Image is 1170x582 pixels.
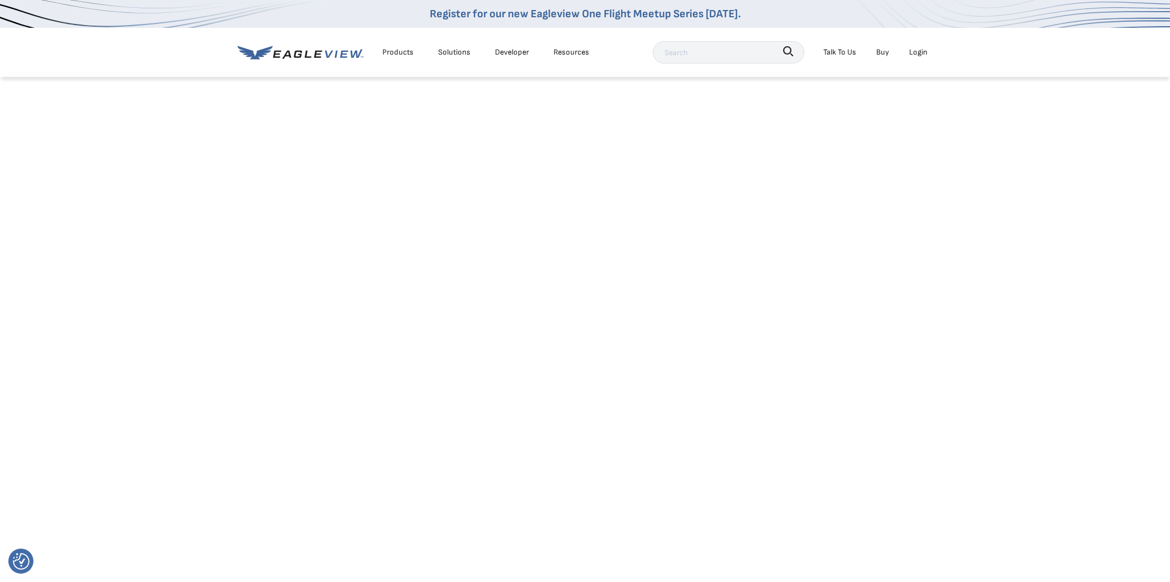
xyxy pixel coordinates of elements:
div: Products [382,45,414,59]
div: Solutions [438,45,470,59]
input: Search [653,41,804,63]
div: Resources [554,45,589,59]
a: Developer [495,45,529,59]
a: Buy [876,45,889,59]
button: Consent Preferences [13,553,30,570]
img: Revisit consent button [13,553,30,570]
div: Login [909,45,928,59]
div: Talk To Us [823,45,856,59]
a: Register for our new Eagleview One Flight Meetup Series [DATE]. [430,7,741,21]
